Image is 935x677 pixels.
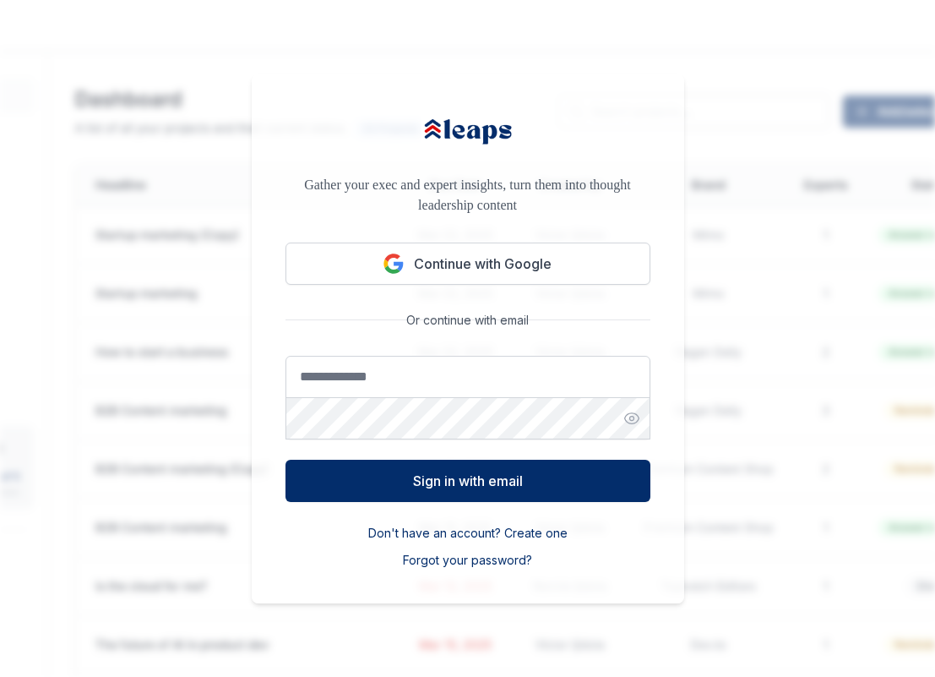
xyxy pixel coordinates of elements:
img: Leaps [421,108,514,155]
p: Gather your exec and expert insights, turn them into thought leadership content [285,175,650,216]
button: Sign in with email [285,460,650,502]
button: Continue with Google [285,243,650,285]
img: Google logo [383,254,404,274]
button: Forgot your password? [403,552,532,569]
button: Don't have an account? Create one [368,525,568,542]
span: Or continue with email [400,312,535,329]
